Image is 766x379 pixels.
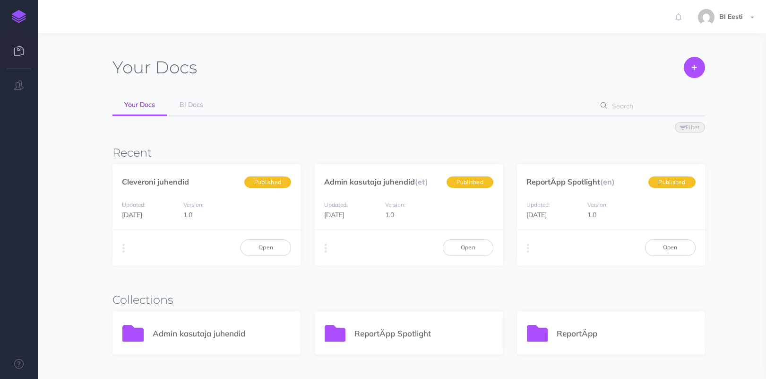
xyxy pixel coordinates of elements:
[415,177,428,186] span: (et)
[122,177,189,186] a: Cleveroni juhendid
[124,100,155,109] span: Your Docs
[526,201,550,208] small: Updated:
[443,239,493,256] a: Open
[609,97,690,115] input: Search
[324,201,348,208] small: Updated:
[12,10,26,23] img: logo-mark.svg
[112,147,705,159] h3: Recent
[587,201,608,208] small: Version:
[385,211,394,219] span: 1.0
[714,12,748,21] span: BI Eesti
[183,211,192,219] span: 1.0
[324,177,428,186] a: Admin kasutaja juhendid(et)
[241,239,291,256] a: Open
[645,239,696,256] a: Open
[354,327,493,340] p: ReportÄpp Spotlight
[122,242,125,255] i: More actions
[122,325,144,342] img: icon-folder.svg
[526,211,547,219] span: [DATE]
[122,211,142,219] span: [DATE]
[325,242,327,255] i: More actions
[122,201,146,208] small: Updated:
[168,95,215,115] a: BI Docs
[587,211,596,219] span: 1.0
[112,95,167,116] a: Your Docs
[325,325,346,342] img: icon-folder.svg
[527,325,548,342] img: icon-folder.svg
[112,294,705,306] h3: Collections
[557,327,695,340] p: ReportÄpp
[324,211,344,219] span: [DATE]
[600,177,615,186] span: (en)
[385,201,405,208] small: Version:
[112,57,151,78] span: Your
[675,122,705,132] button: Filter
[527,242,529,255] i: More actions
[153,327,291,340] p: Admin kasutaja juhendid
[180,100,203,109] span: BI Docs
[698,9,714,26] img: 9862dc5e82047a4d9ba6d08c04ce6da6.jpg
[112,57,197,78] h1: Docs
[526,177,615,186] a: ReportÄpp Spotlight(en)
[183,201,204,208] small: Version:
